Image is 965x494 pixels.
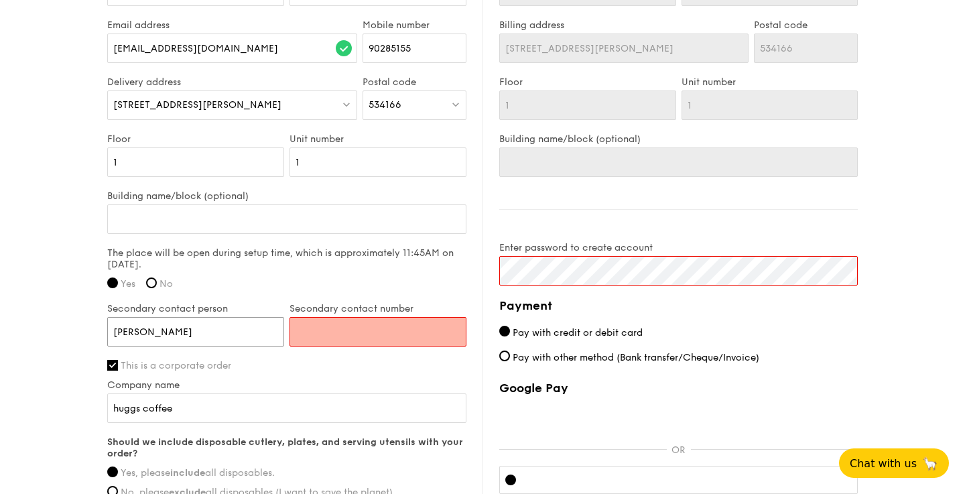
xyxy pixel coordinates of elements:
button: Chat with us🦙 [839,448,949,478]
input: Pay with credit or debit card [499,326,510,336]
label: Unit number [289,133,466,145]
span: Yes [121,278,135,290]
span: 534166 [369,99,401,111]
iframe: Secure payment button frame [499,404,858,433]
label: Building name/block (optional) [107,190,466,202]
label: The place will be open during setup time, which is approximately 11:45AM on [DATE]. [107,247,466,270]
label: Floor [499,76,676,88]
label: Postal code [363,76,466,88]
label: Google Pay [499,381,858,395]
span: [STREET_ADDRESS][PERSON_NAME] [113,99,281,111]
strong: include [170,467,205,479]
label: Delivery address [107,76,357,88]
span: Yes, please all disposables. [121,467,275,479]
label: Billing address [499,19,749,31]
span: Pay with credit or debit card [513,327,643,338]
label: Unit number [682,76,858,88]
label: Secondary contact person [107,303,284,314]
img: icon-dropdown.fa26e9f9.svg [342,99,351,109]
input: No [146,277,157,288]
label: Postal code [754,19,858,31]
label: Enter password to create account [499,242,858,253]
h4: Payment [499,296,858,315]
img: icon-dropdown.fa26e9f9.svg [451,99,460,109]
span: This is a corporate order [121,360,231,371]
input: This is a corporate order [107,360,118,371]
input: Yes, pleaseincludeall disposables. [107,467,118,477]
input: Pay with other method (Bank transfer/Cheque/Invoice) [499,351,510,361]
span: 🦙 [922,456,938,471]
label: Mobile number [363,19,466,31]
span: Pay with other method (Bank transfer/Cheque/Invoice) [513,352,759,363]
p: OR [667,444,691,456]
strong: Should we include disposable cutlery, plates, and serving utensils with your order? [107,436,463,459]
img: icon-success.f839ccf9.svg [336,40,352,56]
label: Floor [107,133,284,145]
label: Secondary contact number [289,303,466,314]
label: Email address [107,19,357,31]
span: Chat with us [850,457,917,470]
input: Yes [107,277,118,288]
span: No [159,278,173,290]
label: Building name/block (optional) [499,133,858,145]
label: Company name [107,379,466,391]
